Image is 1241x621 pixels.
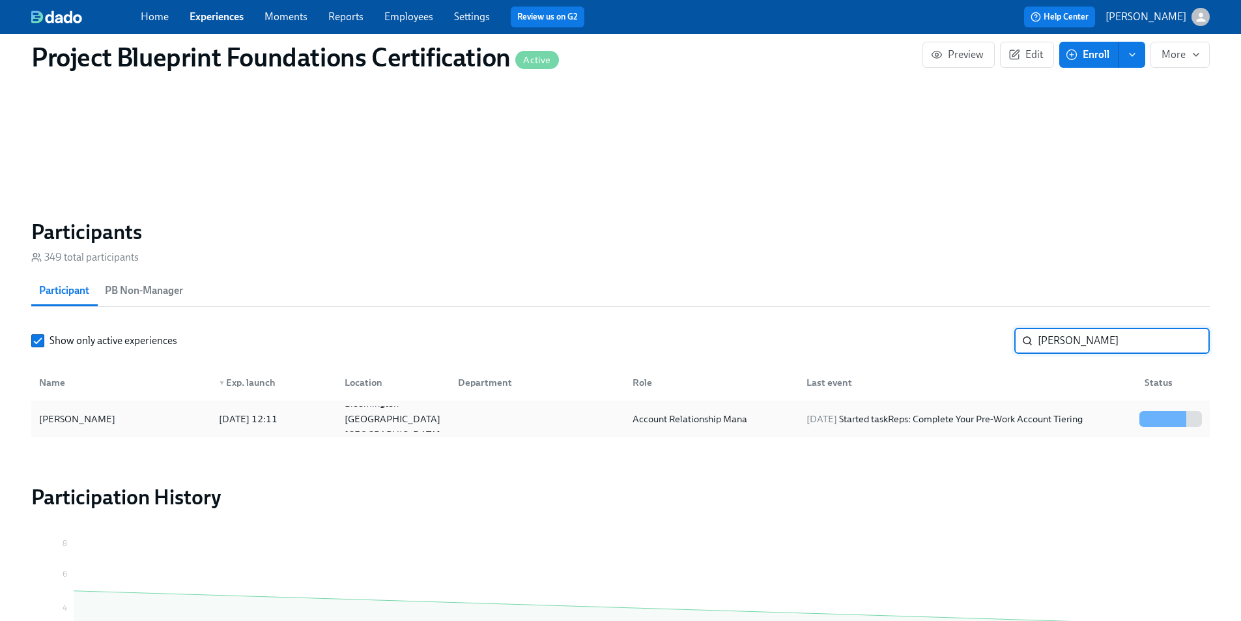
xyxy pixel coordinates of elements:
[105,282,183,300] span: PB Non-Manager
[31,250,139,265] div: 349 total participants
[448,369,622,396] div: Department
[328,10,364,23] a: Reports
[1162,48,1199,61] span: More
[214,375,335,390] div: Exp. launch
[34,411,208,427] div: [PERSON_NAME]
[627,411,797,427] div: Account Relationship Mana
[934,48,984,61] span: Preview
[801,411,1134,427] div: Started task Reps: Complete Your Pre-Work Account Tiering
[1119,42,1145,68] button: enroll
[34,375,208,390] div: Name
[1011,48,1043,61] span: Edit
[264,10,307,23] a: Moments
[339,396,448,442] div: Bloomington [GEOGRAPHIC_DATA] [GEOGRAPHIC_DATA]
[517,10,578,23] a: Review us on G2
[1139,375,1207,390] div: Status
[141,10,169,23] a: Home
[31,10,82,23] img: dado
[453,375,622,390] div: Department
[801,375,1134,390] div: Last event
[31,42,559,73] h1: Project Blueprint Foundations Certification
[922,42,995,68] button: Preview
[806,413,837,425] span: [DATE]
[627,375,797,390] div: Role
[1024,7,1095,27] button: Help Center
[63,570,67,579] tspan: 6
[63,603,67,613] tspan: 4
[219,380,225,386] span: ▼
[1134,369,1207,396] div: Status
[34,369,208,396] div: Name
[339,375,448,390] div: Location
[190,10,244,23] a: Experiences
[515,55,558,65] span: Active
[796,369,1134,396] div: Last event
[622,369,797,396] div: Role
[214,411,335,427] div: [DATE] 12:11
[334,369,448,396] div: Location
[1105,8,1210,26] button: [PERSON_NAME]
[1105,10,1186,24] p: [PERSON_NAME]
[1038,328,1210,354] input: Search by name
[1068,48,1109,61] span: Enroll
[50,334,177,348] span: Show only active experiences
[1059,42,1119,68] button: Enroll
[384,10,433,23] a: Employees
[1150,42,1210,68] button: More
[1031,10,1089,23] span: Help Center
[31,219,1210,245] h2: Participants
[31,10,141,23] a: dado
[208,369,335,396] div: ▼Exp. launch
[39,282,89,300] span: Participant
[454,10,490,23] a: Settings
[31,484,1210,510] h2: Participation History
[63,539,67,548] tspan: 8
[31,401,1210,437] div: [PERSON_NAME][DATE] 12:11Bloomington [GEOGRAPHIC_DATA] [GEOGRAPHIC_DATA]Account Relationship Mana...
[511,7,584,27] button: Review us on G2
[1000,42,1054,68] button: Edit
